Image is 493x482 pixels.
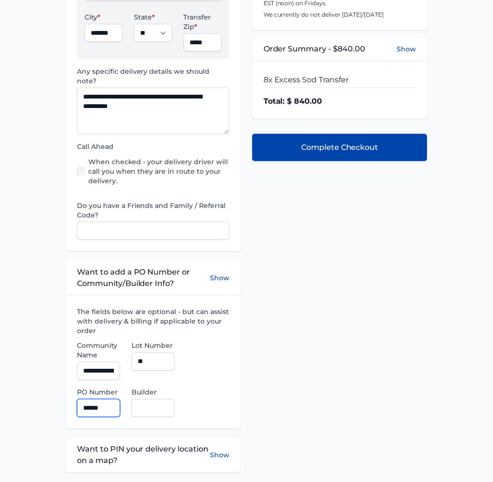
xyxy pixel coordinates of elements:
label: Community Name [77,341,120,360]
label: State [134,12,172,22]
label: Lot Number [132,341,175,351]
span: Want to add a PO Number or Community/Builder Info? [77,266,210,289]
label: Do you have a Friends and Family / Referral Code? [77,201,229,220]
span: Want to PIN your delivery location on a map? [77,444,210,467]
label: City [85,12,123,22]
span: Complete Checkout [301,142,379,153]
label: Any specific delivery details we should note? [77,67,229,86]
p: We currently do not deliver [DATE]/[DATE] [264,11,416,19]
li: 8x Excess Sod Transfer [264,72,416,88]
label: Transfer Zip [184,12,222,31]
label: PO Number [77,388,120,397]
label: The fields below are optional - but can assist with delivery & billing if applicable to your order [77,307,229,335]
span: Order Summary - $840.00 [264,43,366,55]
button: Show [210,266,229,289]
button: Complete Checkout [252,134,427,161]
button: Show [210,444,229,467]
button: Show [397,44,416,54]
label: Call Ahead [77,142,229,151]
span: Total: $ 840.00 [264,96,322,107]
label: When checked - your delivery driver will call you when they are in route to your delivery. [88,157,229,186]
label: Builder [132,388,175,397]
